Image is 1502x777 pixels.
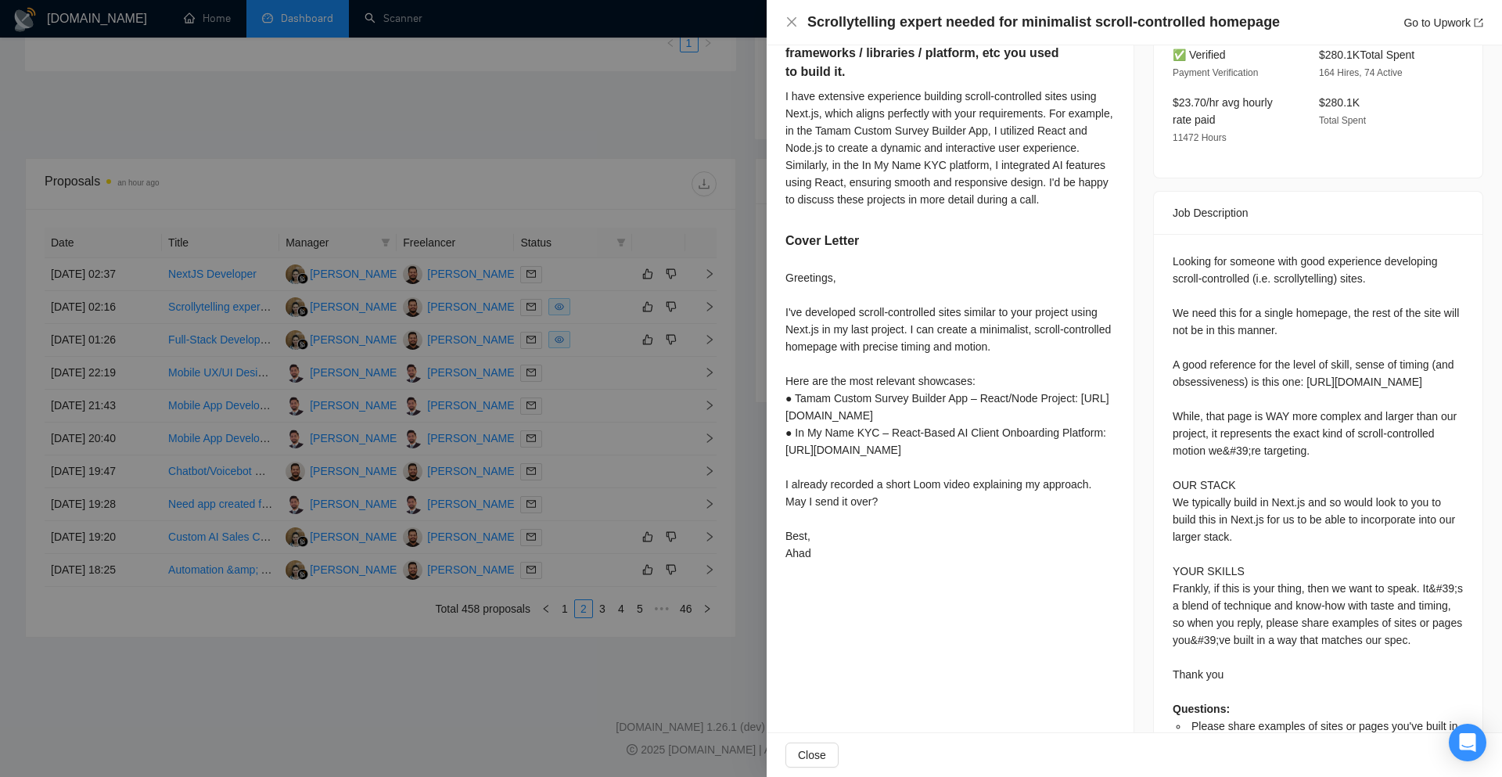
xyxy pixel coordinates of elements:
[1474,18,1483,27] span: export
[1319,49,1414,61] span: $280.1K Total Spent
[1173,132,1227,143] span: 11472 Hours
[785,269,1115,562] div: Greetings, I've developed scroll-controlled sites similar to your project using Next.js in my las...
[1319,67,1403,78] span: 164 Hires, 74 Active
[1173,703,1230,715] strong: Questions:
[1173,49,1226,61] span: ✅ Verified
[785,16,798,29] button: Close
[1173,192,1464,234] div: Job Description
[785,88,1115,208] div: I have extensive experience building scroll-controlled sites using Next.js, which aligns perfectl...
[1173,67,1258,78] span: Payment Verification
[798,746,826,764] span: Close
[1319,96,1360,109] span: $280.1K
[785,743,839,768] button: Close
[1319,115,1366,126] span: Total Spent
[1403,16,1483,29] a: Go to Upworkexport
[1173,96,1273,126] span: $23.70/hr avg hourly rate paid
[785,232,859,250] h5: Cover Letter
[785,16,798,28] span: close
[1449,724,1486,761] div: Open Intercom Messenger
[807,13,1280,32] h4: Scrollytelling expert needed for minimalist scroll-controlled homepage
